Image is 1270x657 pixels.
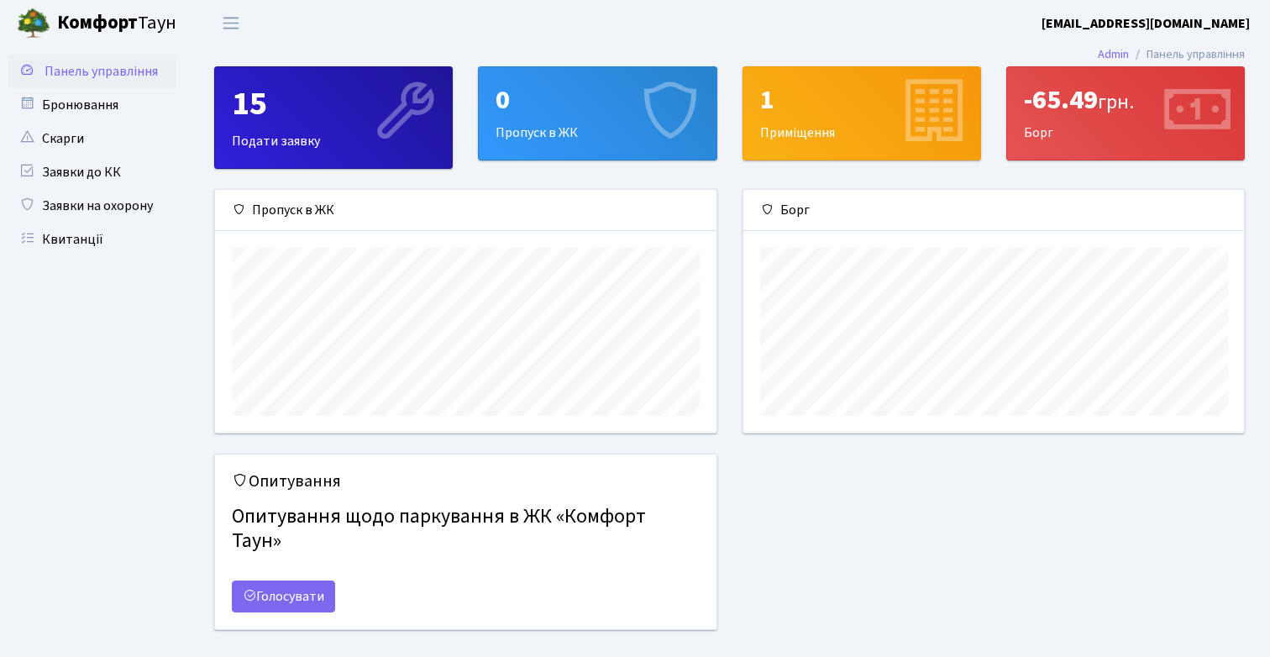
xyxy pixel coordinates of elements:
div: 15 [232,84,435,124]
a: Квитанції [8,223,176,256]
div: Подати заявку [215,67,452,168]
a: Бронювання [8,88,176,122]
a: Admin [1098,45,1129,63]
a: Панель управління [8,55,176,88]
a: 0Пропуск в ЖК [478,66,716,160]
div: Борг [743,190,1245,231]
b: Комфорт [57,9,138,36]
div: Пропуск в ЖК [479,67,716,160]
h5: Опитування [232,471,700,491]
a: Голосувати [232,581,335,612]
span: Панель управління [45,62,158,81]
a: 1Приміщення [743,66,981,160]
div: Борг [1007,67,1244,160]
a: 15Подати заявку [214,66,453,169]
div: 1 [760,84,963,116]
div: Пропуск в ЖК [215,190,716,231]
h4: Опитування щодо паркування в ЖК «Комфорт Таун» [232,498,700,560]
div: -65.49 [1024,84,1227,116]
b: [EMAIL_ADDRESS][DOMAIN_NAME] [1042,14,1250,33]
button: Переключити навігацію [210,9,252,37]
div: 0 [496,84,699,116]
img: logo.png [17,7,50,40]
li: Панель управління [1129,45,1245,64]
a: Заявки на охорону [8,189,176,223]
a: [EMAIL_ADDRESS][DOMAIN_NAME] [1042,13,1250,34]
span: Таун [57,9,176,38]
div: Приміщення [743,67,980,160]
a: Скарги [8,122,176,155]
nav: breadcrumb [1073,37,1270,72]
a: Заявки до КК [8,155,176,189]
span: грн. [1098,87,1134,117]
